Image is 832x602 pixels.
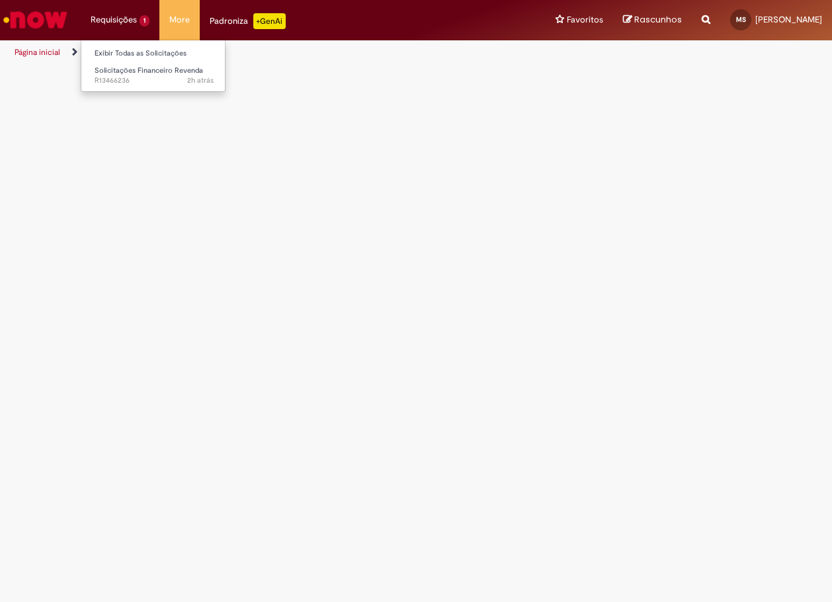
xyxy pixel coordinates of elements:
span: Requisições [91,13,137,26]
span: Solicitações Financeiro Revenda [95,65,203,75]
span: 1 [140,15,149,26]
p: +GenAi [253,13,286,29]
div: Padroniza [210,13,286,29]
ul: Trilhas de página [10,40,545,65]
span: R13466236 [95,75,214,86]
time: 01/09/2025 08:25:57 [187,75,214,85]
span: More [169,13,190,26]
a: Aberto R13466236 : Solicitações Financeiro Revenda [81,64,227,88]
span: 2h atrás [187,75,214,85]
span: [PERSON_NAME] [755,14,822,25]
span: MS [736,15,746,24]
img: ServiceNow [1,7,69,33]
a: Exibir Todas as Solicitações [81,46,227,61]
ul: Requisições [81,40,226,92]
span: Favoritos [567,13,603,26]
span: Rascunhos [634,13,682,26]
a: Rascunhos [623,14,682,26]
a: Página inicial [15,47,60,58]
